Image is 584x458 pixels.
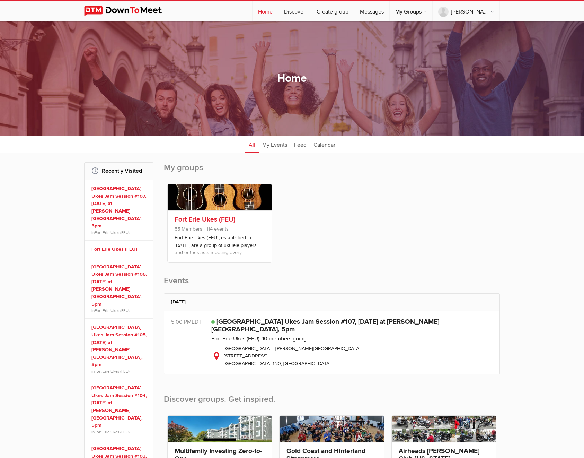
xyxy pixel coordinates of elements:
h2: [DATE] [171,294,493,310]
h2: Recently Visited [91,163,146,179]
a: Fort Erie Ukes (FEU) [211,335,259,342]
a: Fort Erie Ukes (FEU) [95,230,130,235]
a: [PERSON_NAME] [433,1,499,21]
a: Calendar [310,136,339,153]
a: My Events [259,136,291,153]
a: Fort Erie Ukes (FEU) [95,369,130,374]
div: 5:00 PM [171,318,211,326]
span: in [91,308,148,313]
a: [GEOGRAPHIC_DATA] Ukes Jam Session #107, [DATE] at [PERSON_NAME][GEOGRAPHIC_DATA], 5pm [211,318,439,334]
span: 114 events [204,226,229,232]
a: Fort Erie Ukes (FEU) [95,308,130,313]
a: Fort Erie Ukes (FEU) [95,430,130,434]
a: [GEOGRAPHIC_DATA] Ukes Jam Session #104, [DATE] at [PERSON_NAME][GEOGRAPHIC_DATA], 5pm [91,384,148,429]
a: Fort Erie Ukes (FEU) [91,245,148,253]
span: 55 Members [175,226,202,232]
a: Discover [278,1,311,21]
span: America/New_York [192,319,202,326]
h2: Events [164,275,500,293]
a: [GEOGRAPHIC_DATA] Ukes Jam Session #105, [DATE] at [PERSON_NAME][GEOGRAPHIC_DATA], 5pm [91,323,148,369]
a: [GEOGRAPHIC_DATA] Ukes Jam Session #107, [DATE] at [PERSON_NAME][GEOGRAPHIC_DATA], 5pm [91,185,148,230]
a: All [245,136,259,153]
h1: Home [277,71,307,86]
a: Home [253,1,278,21]
div: [GEOGRAPHIC_DATA] - [PERSON_NAME][GEOGRAPHIC_DATA] [STREET_ADDRESS] [GEOGRAPHIC_DATA] 1N0, [GEOGR... [211,345,493,368]
a: Feed [291,136,310,153]
a: Create group [311,1,354,21]
span: in [91,369,148,374]
span: 10 members going [261,335,307,342]
a: Fort Erie Ukes (FEU) [175,215,236,224]
a: My Groups [390,1,432,21]
span: in [91,429,148,435]
img: DownToMeet [84,6,172,16]
a: [GEOGRAPHIC_DATA] Ukes Jam Session #106, [DATE] at [PERSON_NAME][GEOGRAPHIC_DATA], 5pm [91,263,148,308]
h2: Discover groups. Get inspired. [164,383,500,412]
span: in [91,230,148,235]
a: Messages [354,1,389,21]
p: Fort Erie Ukes (FEU), established in [DATE], are a group of ukulele players and enthusiasts meeti... [175,234,265,269]
h2: My groups [164,162,500,180]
